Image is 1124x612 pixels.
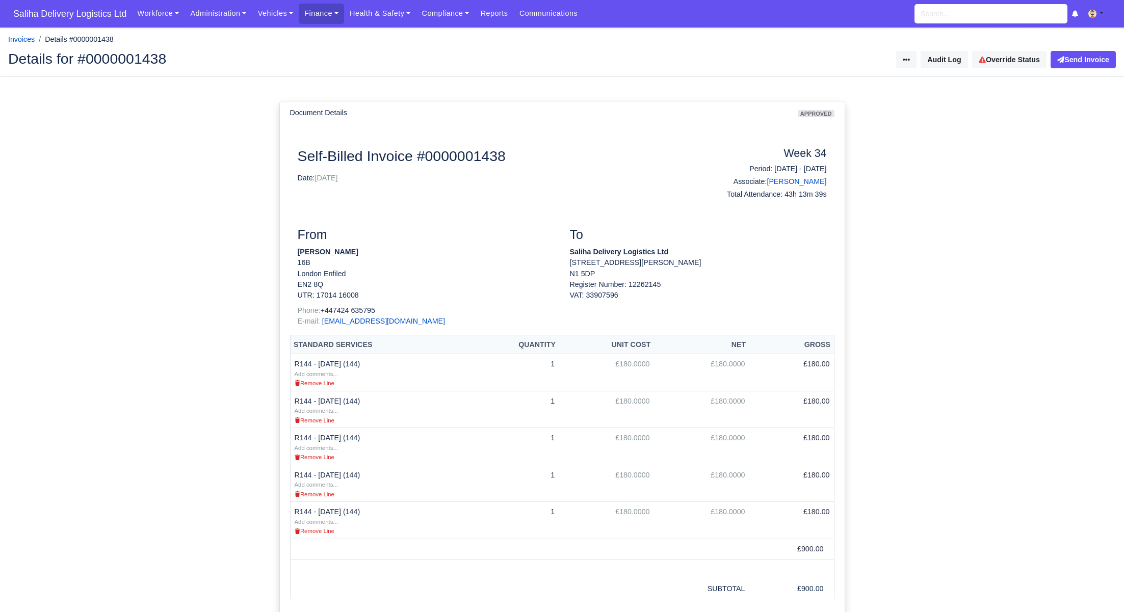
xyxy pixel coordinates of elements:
[654,428,749,465] td: £180.0000
[475,4,513,23] a: Reports
[749,335,834,354] th: Gross
[290,335,468,354] th: Standard Services
[295,526,334,535] a: Remove Line
[8,35,35,43] a: Invoices
[252,4,299,23] a: Vehicles
[8,4,132,24] a: Saliha Delivery Logistics Ltd
[749,502,834,539] td: £180.00
[749,465,834,502] td: £180.00
[290,428,468,465] td: R144 - [DATE] (144)
[570,248,669,256] strong: Saliha Delivery Logistics Ltd
[35,34,114,45] li: Details #0000001438
[298,290,555,301] p: UTR: 17014 16008
[468,502,559,539] td: 1
[344,4,416,23] a: Health & Safety
[295,379,334,387] a: Remove Line
[295,380,334,386] small: Remove Line
[295,528,334,534] small: Remove Line
[298,317,320,325] span: E-mail:
[706,147,827,161] h4: Week 34
[8,51,555,66] h2: Details for #0000001438
[706,165,827,173] h6: Period: [DATE] - [DATE]
[322,317,445,325] a: [EMAIL_ADDRESS][DOMAIN_NAME]
[1051,51,1116,68] button: Send Invoice
[298,173,691,183] p: Date:
[295,371,338,377] small: Add comments...
[315,174,338,182] span: [DATE]
[295,416,334,424] a: Remove Line
[295,408,338,414] small: Add comments...
[468,354,559,391] td: 1
[514,4,584,23] a: Communications
[468,465,559,502] td: 1
[749,539,834,559] td: £900.00
[559,465,654,502] td: £180.0000
[749,428,834,465] td: £180.00
[295,517,338,525] a: Add comments...
[132,4,185,23] a: Workforce
[295,445,338,451] small: Add comments...
[767,177,826,185] a: [PERSON_NAME]
[468,428,559,465] td: 1
[654,391,749,428] td: £180.0000
[295,490,334,498] a: Remove Line
[298,227,555,243] h3: From
[416,4,475,23] a: Compliance
[570,269,827,279] p: N1 5DP
[972,51,1047,68] a: Override Status
[559,354,654,391] td: £180.0000
[298,248,358,256] strong: [PERSON_NAME]
[654,579,749,599] td: SUBTOTAL
[290,109,347,117] h6: Document Details
[921,51,968,68] button: Audit Log
[298,305,555,316] p: +447424 635795
[468,391,559,428] td: 1
[559,428,654,465] td: £180.0000
[570,257,827,268] p: [STREET_ADDRESS][PERSON_NAME]
[298,269,555,279] p: London Enfiled
[298,306,321,314] span: Phone:
[295,406,338,414] a: Add comments...
[570,290,827,301] div: VAT: 33907596
[559,502,654,539] td: £180.0000
[706,190,827,199] h6: Total Attendance: 43h 13m 39s
[295,417,334,423] small: Remove Line
[295,491,334,497] small: Remove Line
[299,4,344,23] a: Finance
[298,147,691,165] h2: Self-Billed Invoice #0000001438
[295,443,338,451] a: Add comments...
[1073,563,1124,612] iframe: Chat Widget
[570,227,827,243] h3: To
[914,4,1067,23] input: Search...
[749,354,834,391] td: £180.00
[749,391,834,428] td: £180.00
[290,465,468,502] td: R144 - [DATE] (144)
[749,579,834,599] td: £900.00
[295,454,334,460] small: Remove Line
[654,465,749,502] td: £180.0000
[295,480,338,488] a: Add comments...
[298,257,555,268] p: 16B
[654,354,749,391] td: £180.0000
[654,335,749,354] th: Net
[290,354,468,391] td: R144 - [DATE] (144)
[706,177,827,186] h6: Associate:
[559,335,654,354] th: Unit Cost
[290,391,468,428] td: R144 - [DATE] (144)
[295,482,338,488] small: Add comments...
[290,502,468,539] td: R144 - [DATE] (144)
[654,502,749,539] td: £180.0000
[798,110,834,118] span: approved
[295,519,338,525] small: Add comments...
[295,369,338,378] a: Add comments...
[559,391,654,428] td: £180.0000
[295,453,334,461] a: Remove Line
[298,279,555,290] p: EN2 8Q
[562,279,834,301] div: Register Number: 12262145
[185,4,252,23] a: Administration
[468,335,559,354] th: Quantity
